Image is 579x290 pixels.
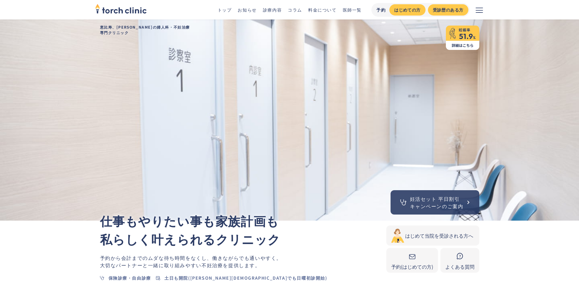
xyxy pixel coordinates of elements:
div: 受診歴のある方 [433,7,464,13]
div: はじめて当院を受診される方へ [405,232,473,239]
img: torch clinic [95,2,147,15]
div: 土日も開院([PERSON_NAME][DEMOGRAPHIC_DATA]でも日曜初診開始) [164,275,327,281]
p: 仕事もやりたい事も家族計画も 私らしく叶えられるクリニック [100,211,386,248]
a: 予約(はじめての方) [386,248,438,273]
img: 聴診器のアイコン [399,198,408,207]
p: 働きながらでも通いやすく。 不妊治療を提供します。 [100,254,386,269]
a: よくある質問 [440,248,479,273]
a: 診療内容 [263,7,282,13]
a: トップ [218,7,232,13]
a: はじめての方 [389,4,425,16]
a: はじめて当院を受診される方へ [386,225,479,246]
a: コラム [288,7,302,13]
span: 予約から会計までのムダな待ち時間をなくし、 [100,254,212,261]
a: お知らせ [238,7,257,13]
div: はじめての方 [394,7,420,13]
a: 料金について [308,7,337,13]
a: 医師一覧 [343,7,362,13]
div: 予約(はじめての方) [391,263,433,270]
div: 保険診療・自由診療 [109,275,151,281]
a: 妊活セット 平日割引キャンペーンのご案内 [391,190,479,215]
a: 受診歴のある方 [428,4,468,16]
div: 妊活セット 平日割引 キャンペーンのご案内 [410,195,464,210]
div: よくある質問 [445,263,474,270]
h1: 恵比寿、[PERSON_NAME]の婦人科・不妊治療 専門クリニック [95,19,484,40]
span: 大切なパートナーと一緒に取り組みやすい [100,261,202,269]
a: home [95,4,147,15]
div: 予約 [376,7,386,13]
